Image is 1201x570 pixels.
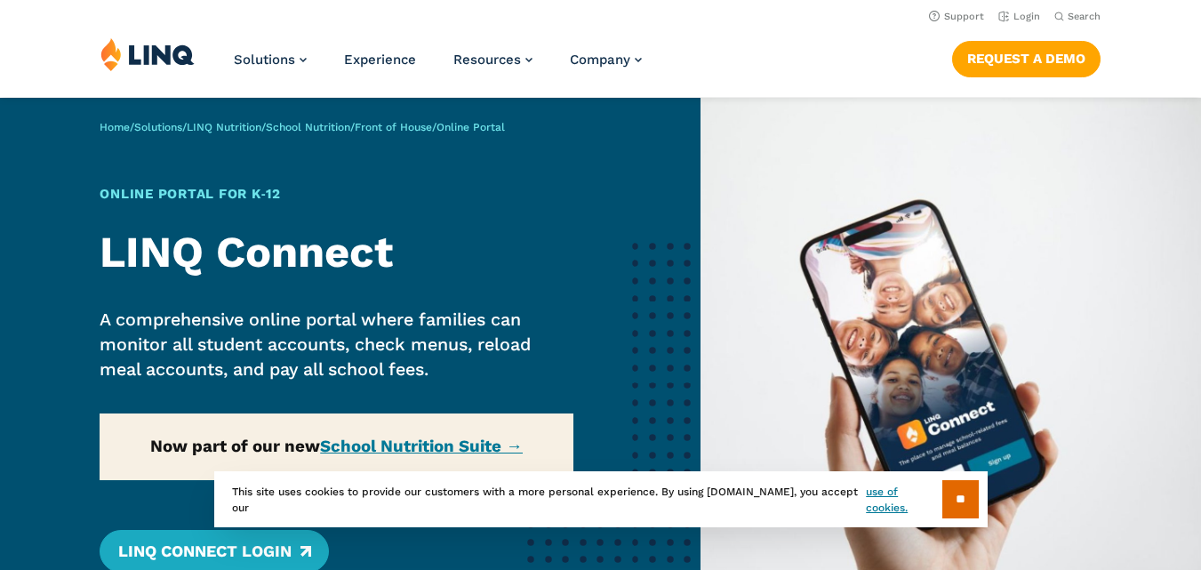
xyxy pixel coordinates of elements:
[998,11,1040,22] a: Login
[436,121,505,133] span: Online Portal
[214,471,988,527] div: This site uses cookies to provide our customers with a more personal experience. By using [DOMAIN...
[1054,10,1101,23] button: Open Search Bar
[570,52,642,68] a: Company
[134,121,182,133] a: Solutions
[929,11,984,22] a: Support
[266,121,350,133] a: School Nutrition
[100,227,393,277] strong: LINQ Connect
[866,484,941,516] a: use of cookies.
[355,121,432,133] a: Front of House
[187,121,261,133] a: LINQ Nutrition
[453,52,521,68] span: Resources
[100,121,505,133] span: / / / / /
[100,37,195,71] img: LINQ | K‑12 Software
[1068,11,1101,22] span: Search
[570,52,630,68] span: Company
[344,52,416,68] a: Experience
[150,437,523,456] strong: Now part of our new
[100,308,572,383] p: A comprehensive online portal where families can monitor all student accounts, check menus, reloa...
[100,121,130,133] a: Home
[952,37,1101,76] nav: Button Navigation
[100,184,572,205] h1: Online Portal for K‑12
[234,37,642,96] nav: Primary Navigation
[234,52,307,68] a: Solutions
[952,41,1101,76] a: Request a Demo
[453,52,532,68] a: Resources
[234,52,295,68] span: Solutions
